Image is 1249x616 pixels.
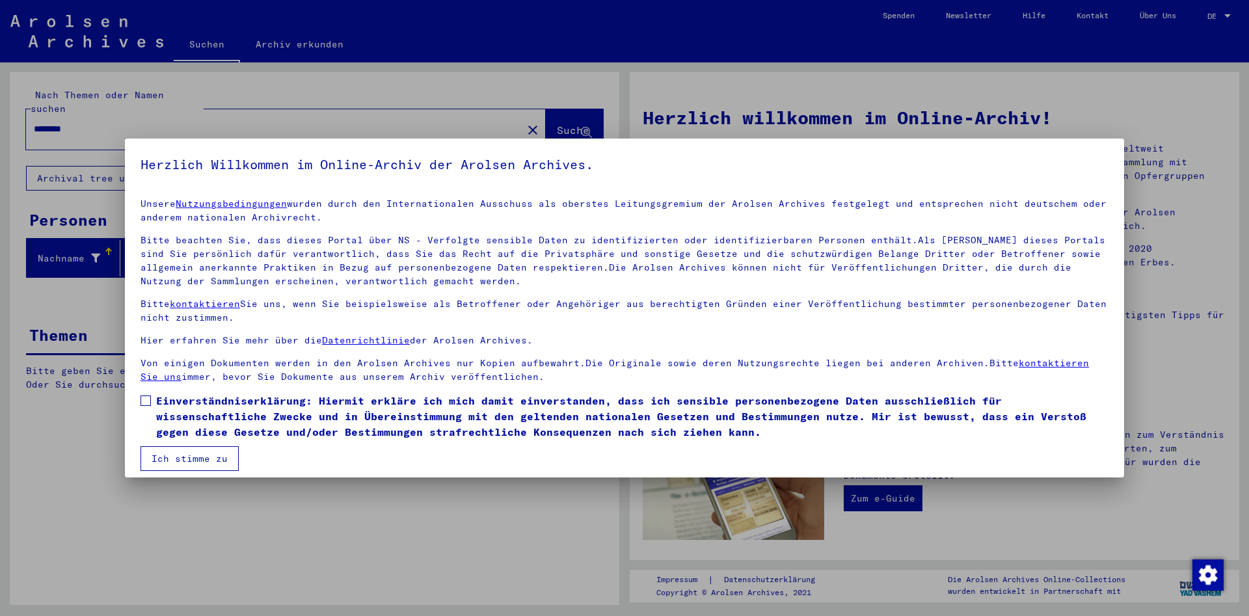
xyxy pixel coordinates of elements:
p: Hier erfahren Sie mehr über die der Arolsen Archives. [141,334,1108,347]
span: Einverständniserklärung: Hiermit erkläre ich mich damit einverstanden, dass ich sensible personen... [156,393,1108,440]
p: Unsere wurden durch den Internationalen Ausschuss als oberstes Leitungsgremium der Arolsen Archiv... [141,197,1108,224]
p: Bitte beachten Sie, dass dieses Portal über NS - Verfolgte sensible Daten zu identifizierten oder... [141,234,1108,288]
p: Bitte Sie uns, wenn Sie beispielsweise als Betroffener oder Angehöriger aus berechtigten Gründen ... [141,297,1108,325]
button: Ich stimme zu [141,446,239,471]
img: Zustimmung ändern [1192,559,1224,591]
p: Von einigen Dokumenten werden in den Arolsen Archives nur Kopien aufbewahrt.Die Originale sowie d... [141,356,1108,384]
a: Nutzungsbedingungen [176,198,287,209]
div: Zustimmung ändern [1192,559,1223,590]
h5: Herzlich Willkommen im Online-Archiv der Arolsen Archives. [141,154,1108,175]
a: kontaktieren [170,298,240,310]
a: Datenrichtlinie [322,334,410,346]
